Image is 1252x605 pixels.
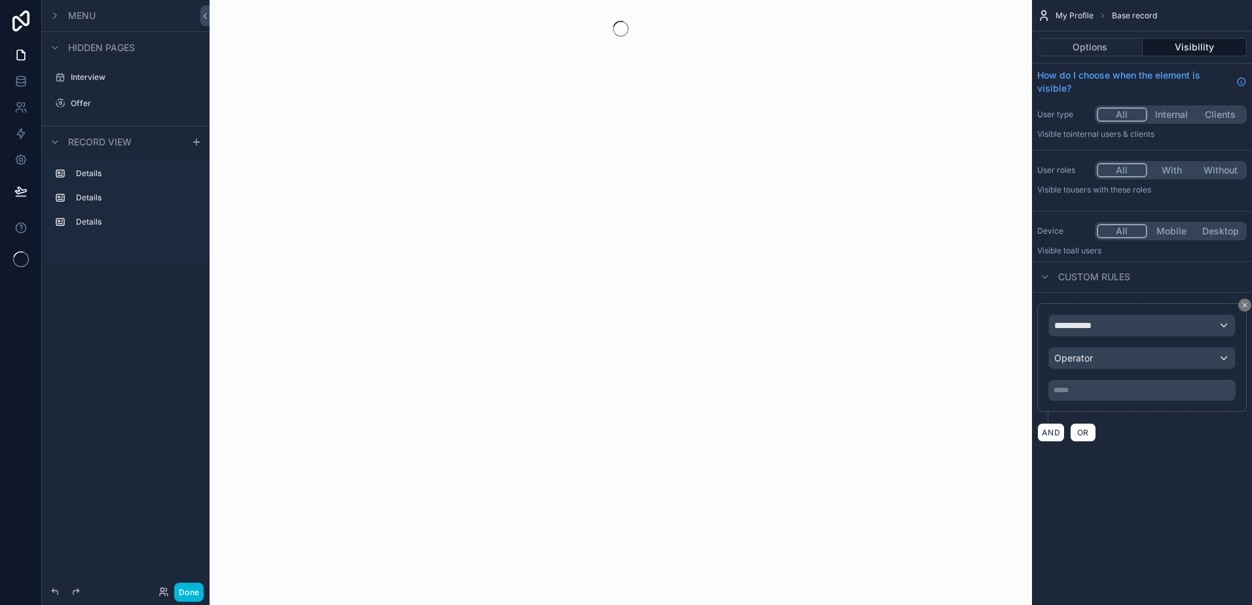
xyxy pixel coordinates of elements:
label: Offer [71,98,194,109]
button: Clients [1196,107,1245,122]
p: Visible to [1037,246,1247,256]
span: Menu [68,9,96,22]
div: scrollable content [42,157,210,246]
label: Details [76,168,191,179]
span: Operator [1054,352,1093,363]
button: Without [1196,163,1245,177]
span: Record view [68,136,132,149]
label: User roles [1037,165,1090,175]
button: Done [174,583,204,602]
span: Custom rules [1058,270,1130,284]
span: How do I choose when the element is visible? [1037,69,1231,95]
button: All [1097,163,1147,177]
a: How do I choose when the element is visible? [1037,69,1247,95]
label: Device [1037,226,1090,236]
span: all users [1071,246,1101,255]
button: All [1097,224,1147,238]
label: Details [76,192,191,203]
span: Users with these roles [1071,185,1151,194]
button: Internal [1147,107,1196,122]
span: Base record [1112,10,1157,21]
button: Operator [1048,347,1236,369]
button: With [1147,163,1196,177]
p: Visible to [1037,185,1247,195]
span: OR [1075,428,1092,437]
button: Mobile [1147,224,1196,238]
button: AND [1037,423,1065,442]
label: Details [76,217,191,227]
button: Desktop [1196,224,1245,238]
span: Hidden pages [68,41,135,54]
p: Visible to [1037,129,1247,139]
button: Visibility [1143,38,1247,56]
button: All [1097,107,1147,122]
button: Options [1037,38,1143,56]
label: Interview [71,72,194,82]
button: OR [1070,423,1096,442]
span: My Profile [1056,10,1094,21]
label: User type [1037,109,1090,120]
span: Internal users & clients [1071,129,1154,139]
